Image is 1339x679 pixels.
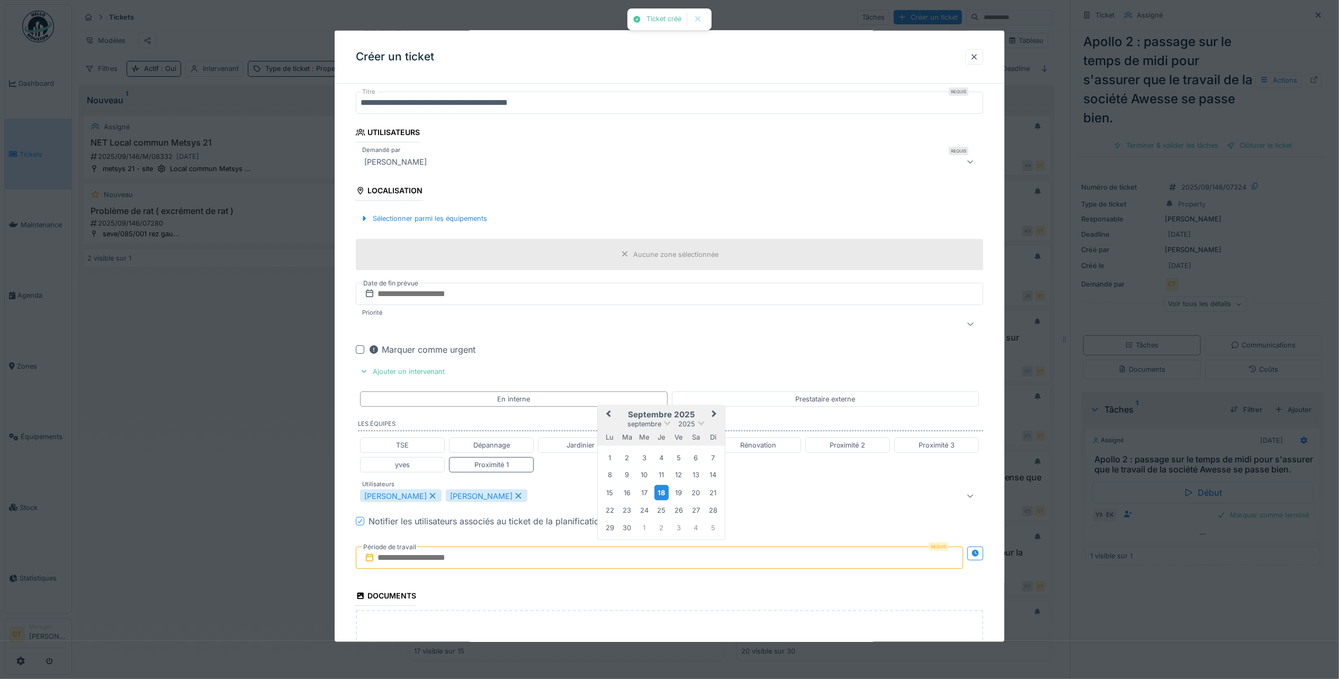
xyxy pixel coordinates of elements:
[830,440,866,450] div: Proximité 2
[598,410,725,419] h2: septembre 2025
[654,468,669,482] div: Choose jeudi 11 septembre 2025
[671,485,686,499] div: Choose vendredi 19 septembre 2025
[706,450,720,464] div: Choose dimanche 7 septembre 2025
[356,124,420,142] div: Utilisateurs
[603,520,617,534] div: Choose lundi 29 septembre 2025
[671,430,686,444] div: vendredi
[446,489,527,502] div: [PERSON_NAME]
[567,440,595,450] div: Jardinier
[706,485,720,499] div: Choose dimanche 21 septembre 2025
[603,485,617,499] div: Choose lundi 15 septembre 2025
[603,450,617,464] div: Choose lundi 1 septembre 2025
[620,485,634,499] div: Choose mardi 16 septembre 2025
[620,468,634,482] div: Choose mardi 9 septembre 2025
[949,147,968,155] div: Requis
[689,485,703,499] div: Choose samedi 20 septembre 2025
[360,146,402,155] label: Demandé par
[620,430,634,444] div: mardi
[360,480,397,489] label: Utilisateurs
[603,468,617,482] div: Choose lundi 8 septembre 2025
[706,468,720,482] div: Choose dimanche 14 septembre 2025
[654,503,669,517] div: Choose jeudi 25 septembre 2025
[395,460,410,470] div: yves
[637,430,651,444] div: mercredi
[929,542,948,551] div: Requis
[654,430,669,444] div: jeudi
[646,15,681,24] div: Ticket créé
[497,394,530,404] div: En interne
[620,520,634,534] div: Choose mardi 30 septembre 2025
[356,588,416,606] div: Documents
[706,430,720,444] div: dimanche
[369,343,475,356] div: Marquer comme urgent
[689,468,703,482] div: Choose samedi 13 septembre 2025
[603,430,617,444] div: lundi
[678,420,695,428] span: 2025
[360,155,431,168] div: [PERSON_NAME]
[603,503,617,517] div: Choose lundi 22 septembre 2025
[601,449,722,536] div: Month septembre, 2025
[919,440,955,450] div: Proximité 3
[360,489,442,502] div: [PERSON_NAME]
[369,515,604,528] div: Notifier les utilisateurs associés au ticket de la planification
[620,503,634,517] div: Choose mardi 23 septembre 2025
[706,520,720,534] div: Choose dimanche 5 octobre 2025
[362,278,419,289] label: Date de fin prévue
[795,394,855,404] div: Prestataire externe
[637,503,651,517] div: Choose mercredi 24 septembre 2025
[360,308,385,317] label: Priorité
[358,419,983,431] label: Les équipes
[620,450,634,464] div: Choose mardi 2 septembre 2025
[396,440,409,450] div: TSE
[473,440,510,450] div: Dépannage
[654,520,669,534] div: Choose jeudi 2 octobre 2025
[689,503,703,517] div: Choose samedi 27 septembre 2025
[637,468,651,482] div: Choose mercredi 10 septembre 2025
[671,450,686,464] div: Choose vendredi 5 septembre 2025
[360,87,378,96] label: Titre
[637,450,651,464] div: Choose mercredi 3 septembre 2025
[627,420,661,428] span: septembre
[637,485,651,499] div: Choose mercredi 17 septembre 2025
[599,407,616,424] button: Previous Month
[356,211,491,226] div: Sélectionner parmi les équipements
[689,450,703,464] div: Choose samedi 6 septembre 2025
[706,503,720,517] div: Choose dimanche 28 septembre 2025
[356,364,449,379] div: Ajouter un intervenant
[637,520,651,534] div: Choose mercredi 1 octobre 2025
[654,485,669,500] div: Choose jeudi 18 septembre 2025
[689,430,703,444] div: samedi
[474,460,509,470] div: Proximité 1
[356,50,434,64] h3: Créer un ticket
[671,503,686,517] div: Choose vendredi 26 septembre 2025
[671,468,686,482] div: Choose vendredi 12 septembre 2025
[671,520,686,534] div: Choose vendredi 3 octobre 2025
[949,87,968,96] div: Requis
[362,541,417,553] label: Période de travail
[654,450,669,464] div: Choose jeudi 4 septembre 2025
[356,183,423,201] div: Localisation
[689,520,703,534] div: Choose samedi 4 octobre 2025
[707,407,724,424] button: Next Month
[741,440,777,450] div: Rénovation
[633,249,718,259] div: Aucune zone sélectionnée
